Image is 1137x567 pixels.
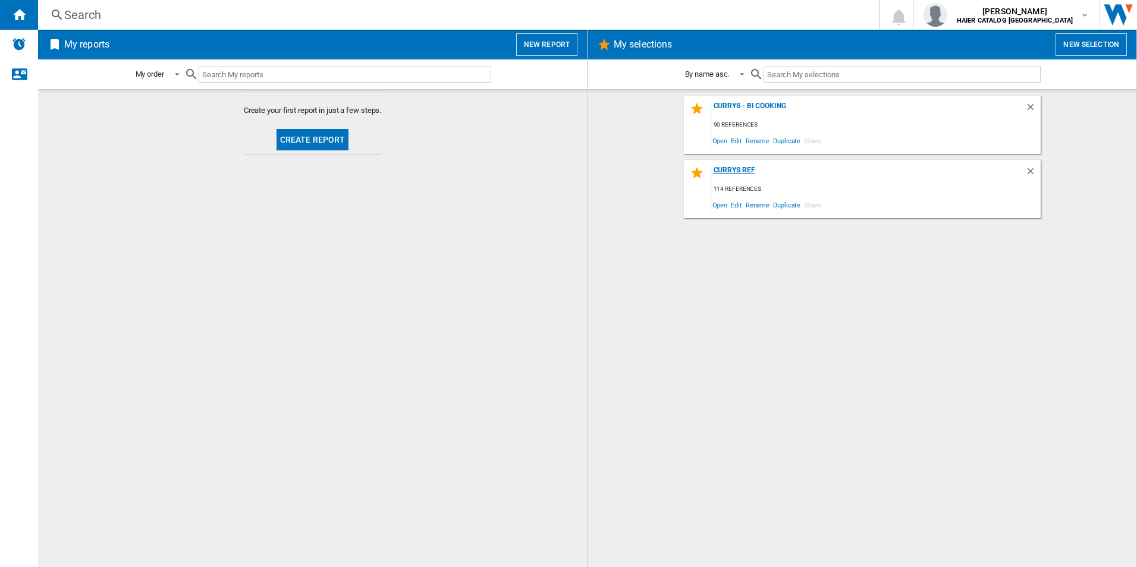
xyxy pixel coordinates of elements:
[12,37,26,51] img: alerts-logo.svg
[685,70,730,78] div: By name asc.
[764,67,1040,83] input: Search My selections
[711,102,1025,118] div: Currys - Bi Cooking
[711,197,730,213] span: Open
[711,133,730,149] span: Open
[711,118,1041,133] div: 90 references
[729,133,744,149] span: Edit
[957,17,1073,24] b: HAIER CATALOG [GEOGRAPHIC_DATA]
[244,105,382,116] span: Create your first report in just a few steps.
[1025,102,1041,118] div: Delete
[199,67,491,83] input: Search My reports
[771,197,802,213] span: Duplicate
[729,197,744,213] span: Edit
[771,133,802,149] span: Duplicate
[802,133,823,149] span: Share
[277,129,349,150] button: Create report
[802,197,823,213] span: Share
[744,133,771,149] span: Rename
[62,33,112,56] h2: My reports
[1025,166,1041,182] div: Delete
[744,197,771,213] span: Rename
[957,5,1073,17] span: [PERSON_NAME]
[924,3,947,27] img: profile.jpg
[516,33,577,56] button: New report
[711,166,1025,182] div: Currys Ref
[711,182,1041,197] div: 114 references
[1056,33,1127,56] button: New selection
[64,7,848,23] div: Search
[611,33,674,56] h2: My selections
[136,70,164,78] div: My order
